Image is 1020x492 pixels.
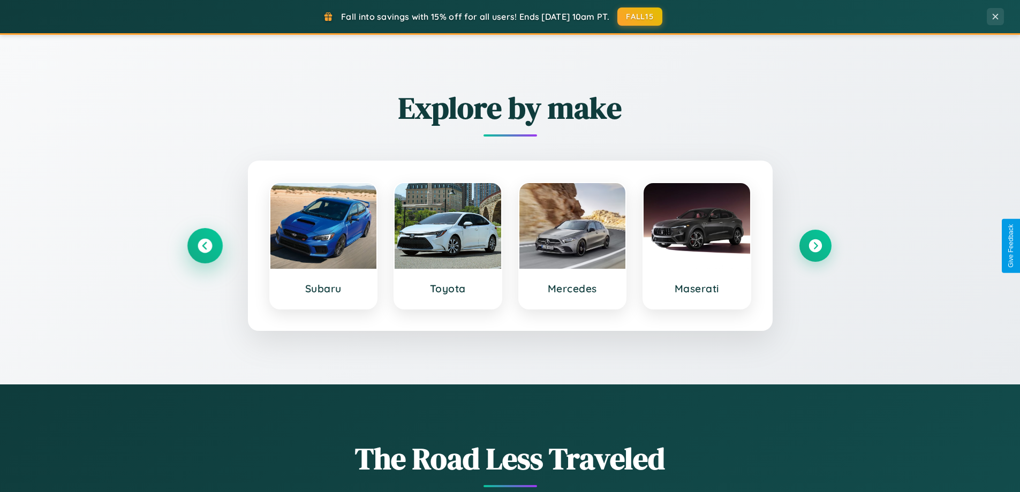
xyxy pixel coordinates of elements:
[405,282,490,295] h3: Toyota
[617,7,662,26] button: FALL15
[341,11,609,22] span: Fall into savings with 15% off for all users! Ends [DATE] 10am PT.
[1007,224,1015,268] div: Give Feedback
[281,282,366,295] h3: Subaru
[189,438,832,479] h1: The Road Less Traveled
[530,282,615,295] h3: Mercedes
[189,87,832,128] h2: Explore by make
[654,282,739,295] h3: Maserati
